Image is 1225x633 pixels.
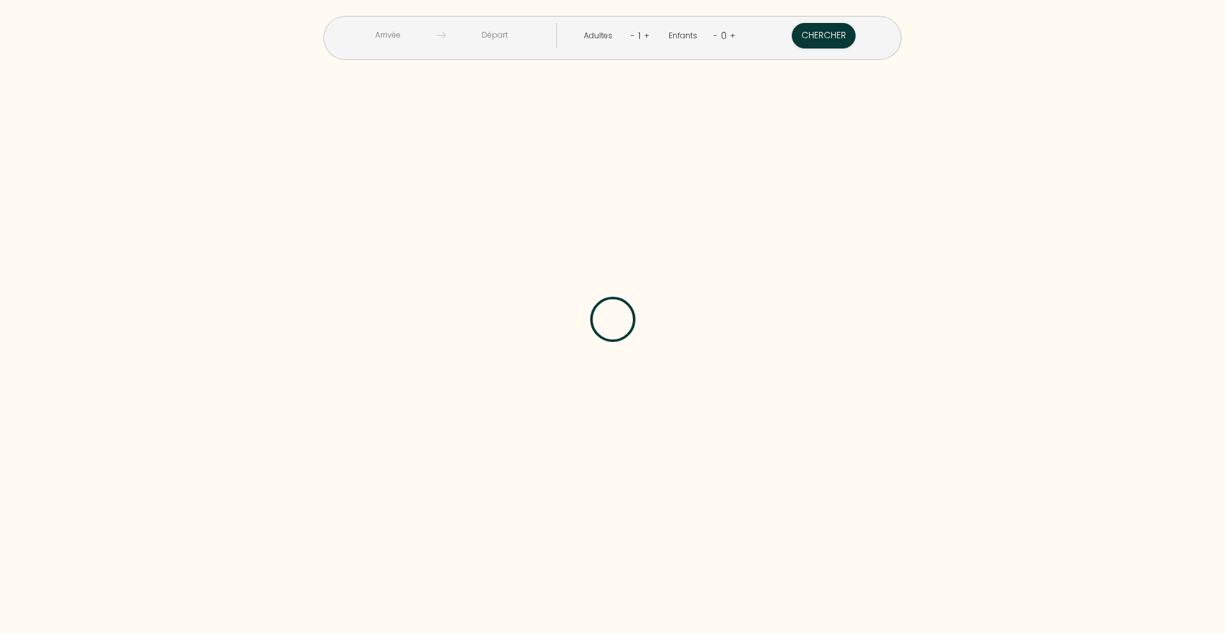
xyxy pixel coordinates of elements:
[446,23,544,48] input: Départ
[630,29,635,41] a: -
[713,29,718,41] a: -
[339,23,436,48] input: Arrivée
[644,29,650,41] a: +
[718,26,730,46] div: 0
[635,26,644,46] div: 1
[792,23,856,48] button: Chercher
[730,29,736,41] a: +
[584,30,617,42] div: Adultes
[669,30,702,42] div: Enfants
[436,31,446,40] img: guests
